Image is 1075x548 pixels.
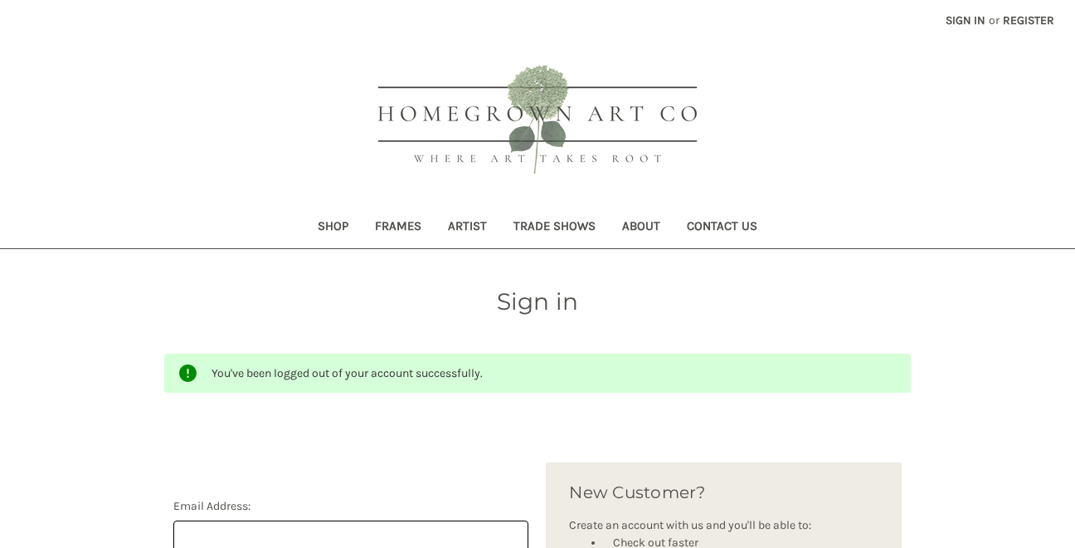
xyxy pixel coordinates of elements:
a: Shop [304,208,362,248]
a: Trade Shows [500,208,609,248]
span: You've been logged out of your account successfully. [212,366,483,380]
a: Artist [435,208,500,248]
h2: New Customer? [569,480,878,505]
img: HOMEGROWN ART CO [351,46,724,196]
span: or [987,12,1001,29]
a: About [609,208,674,248]
h1: Sign in [164,284,911,319]
p: Create an account with us and you'll be able to: [569,516,878,534]
a: Frames [362,208,435,248]
a: Contact Us [674,208,771,248]
label: Email Address: [173,497,529,515]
